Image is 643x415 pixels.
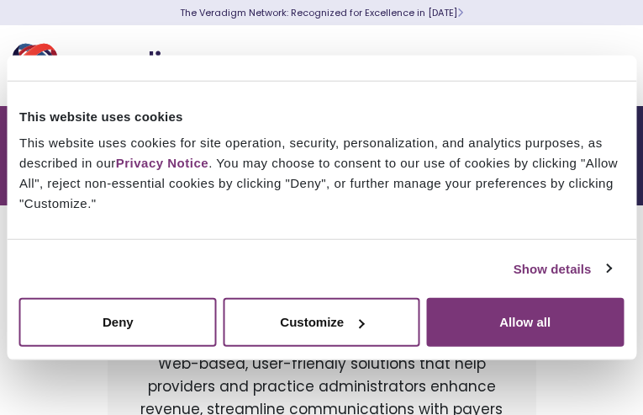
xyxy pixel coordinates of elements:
a: Privacy Notice [116,156,208,170]
a: Show details [514,258,611,279]
button: Deny [19,298,217,347]
div: This website uses cookies for site operation, security, personalization, and analytics purposes, ... [19,133,624,214]
img: Veradigm logo [13,38,214,93]
span: Learn More [457,6,463,19]
button: Allow all [426,298,624,347]
div: This website uses cookies [19,106,624,126]
a: The Veradigm Network: Recognized for Excellence in [DATE]Learn More [180,6,463,19]
button: Toggle Navigation Menu [593,44,618,88]
button: Customize [223,298,420,347]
